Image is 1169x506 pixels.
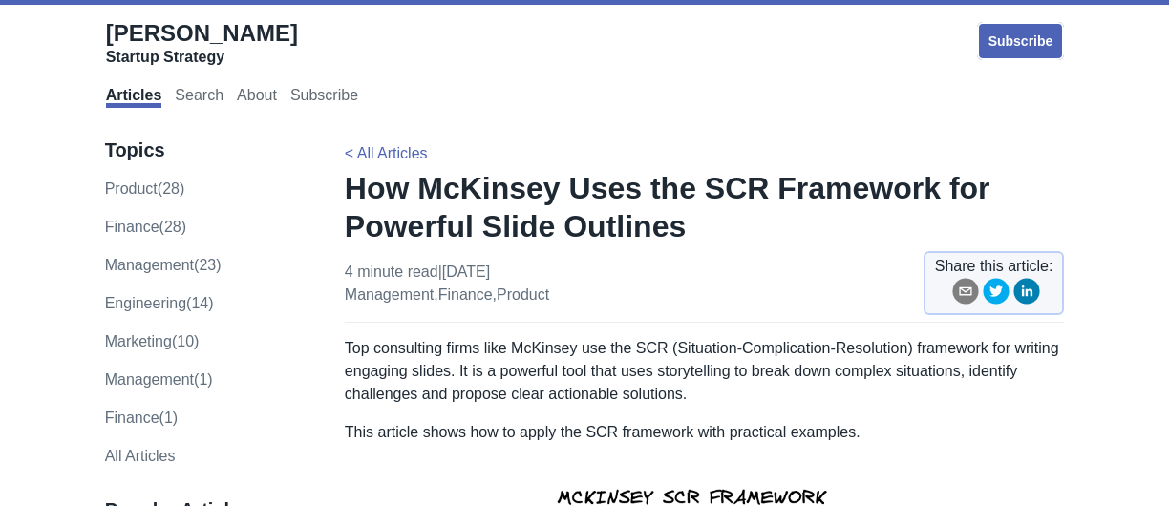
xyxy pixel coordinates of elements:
[175,87,223,108] a: Search
[105,448,176,464] a: All Articles
[105,257,222,273] a: management(23)
[345,261,549,306] p: 4 minute read | [DATE] , ,
[345,337,1065,406] p: Top consulting firms like McKinsey use the SCR (Situation-Complication-Resolution) framework for ...
[105,333,200,349] a: marketing(10)
[497,286,549,303] a: product
[1013,278,1040,311] button: linkedin
[106,19,298,67] a: [PERSON_NAME]Startup Strategy
[105,295,214,311] a: engineering(14)
[345,286,434,303] a: management
[106,48,298,67] div: Startup Strategy
[105,180,185,197] a: product(28)
[105,138,305,162] h3: Topics
[106,20,298,46] span: [PERSON_NAME]
[345,145,428,161] a: < All Articles
[935,255,1053,278] span: Share this article:
[438,286,493,303] a: finance
[105,371,213,388] a: Management(1)
[977,22,1065,60] a: Subscribe
[105,410,178,426] a: Finance(1)
[983,278,1010,311] button: twitter
[237,87,277,108] a: About
[952,278,979,311] button: email
[105,219,186,235] a: finance(28)
[345,169,1065,245] h1: How McKinsey Uses the SCR Framework for Powerful Slide Outlines
[345,421,1065,444] p: This article shows how to apply the SCR framework with practical examples.
[290,87,358,108] a: Subscribe
[106,87,162,108] a: Articles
